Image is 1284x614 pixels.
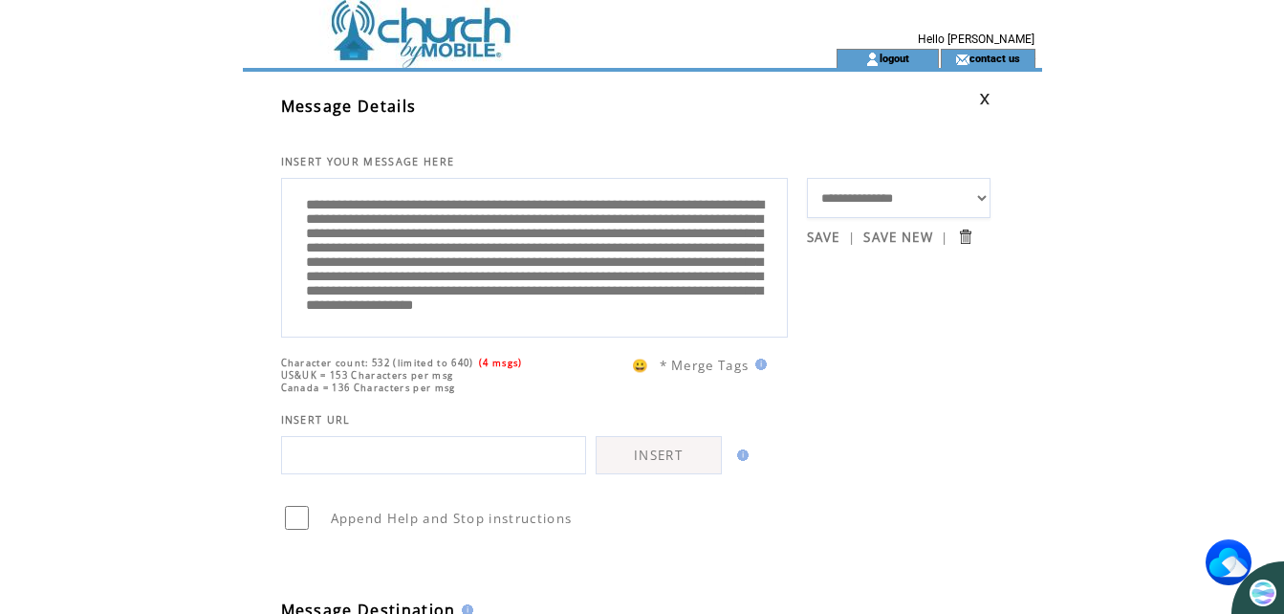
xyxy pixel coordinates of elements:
a: INSERT [596,436,722,474]
span: INSERT YOUR MESSAGE HERE [281,155,455,168]
a: contact us [969,52,1020,64]
a: SAVE [807,229,840,246]
span: | [848,229,856,246]
span: Append Help and Stop instructions [331,510,573,527]
span: (4 msgs) [479,357,523,369]
span: 😀 [632,357,649,374]
img: contact_us_icon.gif [955,52,969,67]
a: SAVE NEW [863,229,933,246]
span: Character count: 532 (limited to 640) [281,357,474,369]
a: logout [880,52,909,64]
img: account_icon.gif [865,52,880,67]
span: US&UK = 153 Characters per msg [281,369,454,382]
span: Message Details [281,96,417,117]
span: Canada = 136 Characters per msg [281,382,456,394]
img: help.gif [750,359,767,370]
input: Submit [956,228,974,246]
span: Hello [PERSON_NAME] [918,33,1034,46]
span: * Merge Tags [660,357,750,374]
span: INSERT URL [281,413,351,427]
img: help.gif [731,450,749,461]
span: | [941,229,948,246]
